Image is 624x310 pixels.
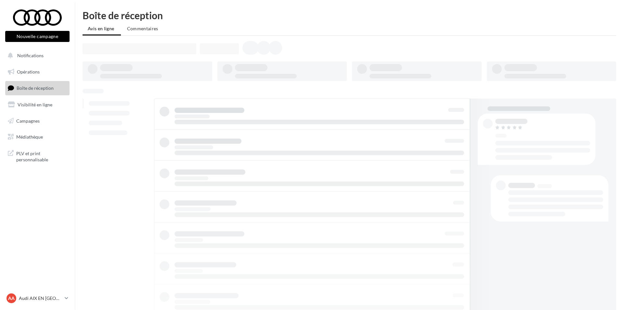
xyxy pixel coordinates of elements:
a: Campagnes [4,114,71,128]
span: PLV et print personnalisable [16,149,67,163]
p: Audi AIX EN [GEOGRAPHIC_DATA] [19,295,62,302]
span: Boîte de réception [17,85,54,91]
a: AA Audi AIX EN [GEOGRAPHIC_DATA] [5,292,70,304]
button: Notifications [4,49,68,62]
span: Commentaires [127,26,158,31]
a: Opérations [4,65,71,79]
a: Visibilité en ligne [4,98,71,112]
span: Visibilité en ligne [18,102,52,107]
span: Médiathèque [16,134,43,140]
span: AA [8,295,15,302]
span: Opérations [17,69,40,74]
span: Notifications [17,53,44,58]
div: Boîte de réception [83,10,616,20]
button: Nouvelle campagne [5,31,70,42]
span: Campagnes [16,118,40,123]
a: Boîte de réception [4,81,71,95]
a: Médiathèque [4,130,71,144]
a: PLV et print personnalisable [4,146,71,166]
